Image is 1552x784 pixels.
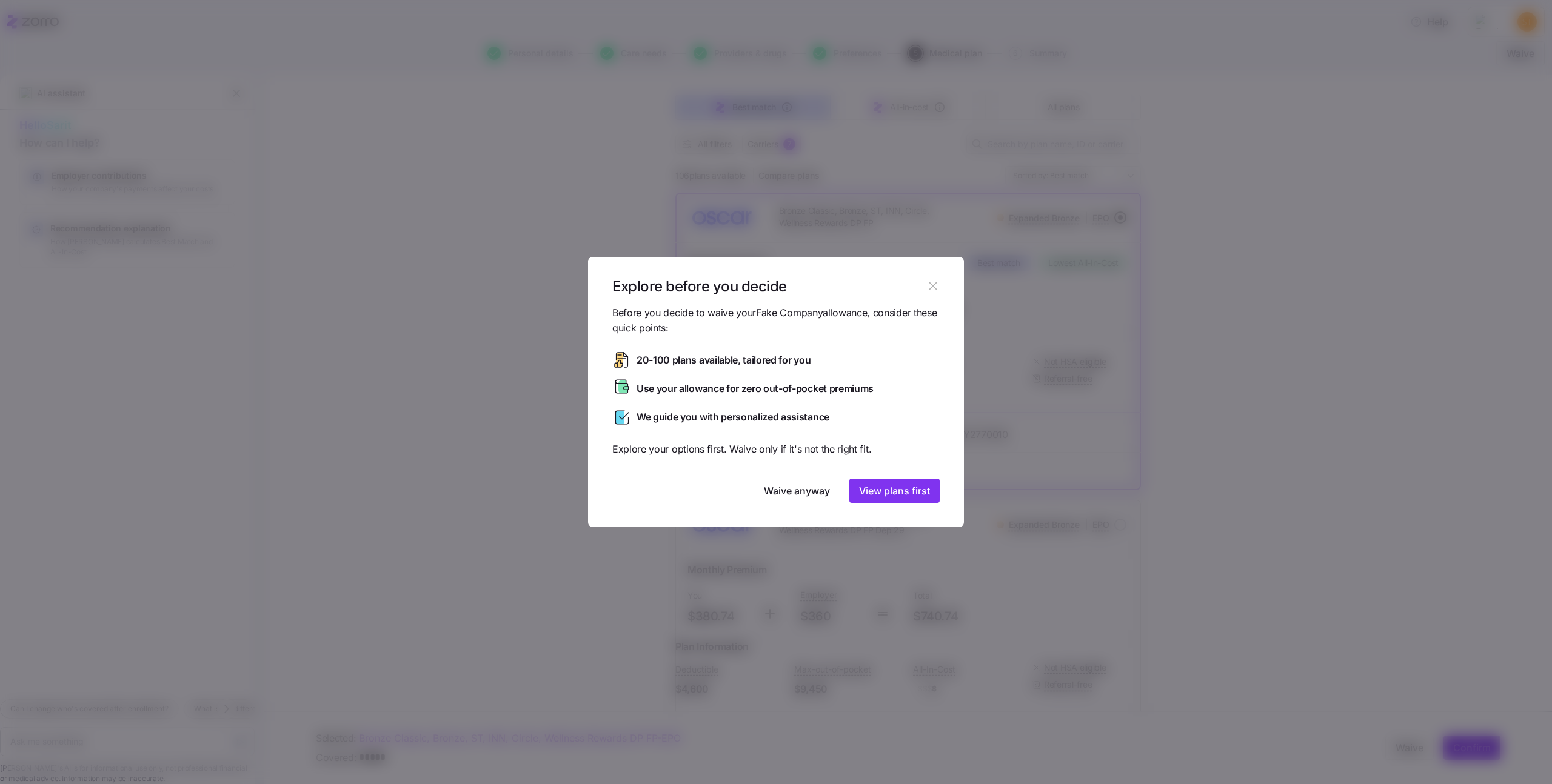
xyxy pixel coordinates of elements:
span: View plans first [859,483,930,498]
span: 20-100 plans available, tailored for you [637,353,811,368]
span: We guide you with personalized assistance [637,410,829,425]
h1: Explore before you decide [612,277,923,296]
button: Waive anyway [754,479,840,503]
span: Waive anyway [764,483,830,498]
span: Before you decide to waive your Fake Company allowance, consider these quick points: [612,305,940,336]
span: Use your allowance for zero out-of-pocket premiums [637,381,874,396]
button: View plans first [849,479,940,503]
span: Explore your options first. Waive only if it's not the right fit. [612,442,940,457]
